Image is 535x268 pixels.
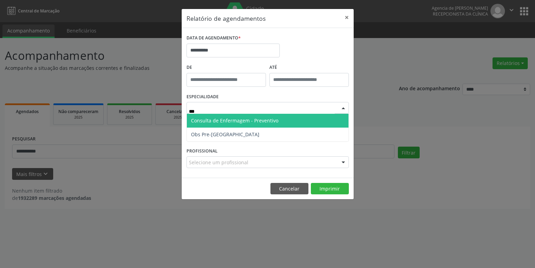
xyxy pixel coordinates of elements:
[270,183,308,195] button: Cancelar
[189,159,248,166] span: Selecione um profissional
[191,131,259,138] span: Obs Pre-[GEOGRAPHIC_DATA]
[187,92,219,102] label: ESPECIALIDADE
[187,33,241,44] label: DATA DE AGENDAMENTO
[340,9,354,26] button: Close
[187,62,266,73] label: De
[269,62,349,73] label: ATÉ
[187,14,266,23] h5: Relatório de agendamentos
[187,146,218,156] label: PROFISSIONAL
[311,183,349,195] button: Imprimir
[191,117,278,124] span: Consulta de Enfermagem - Preventivo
